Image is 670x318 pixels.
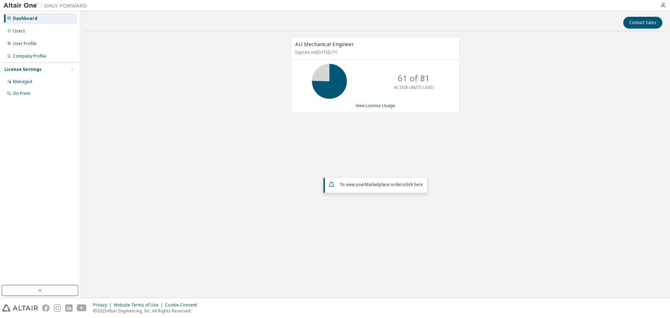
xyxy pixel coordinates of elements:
[340,182,423,187] span: To view your click
[295,40,354,47] span: AU Mechanical Engineer
[77,304,87,312] img: youtube.svg
[42,304,50,312] img: facebook.svg
[93,308,201,314] p: © 2025 Altair Engineering, Inc. All Rights Reserved.
[623,17,662,29] button: Contact Sales
[165,302,201,308] div: Cookie Consent
[93,302,114,308] div: Privacy
[398,72,430,84] p: 61 of 81
[54,304,61,312] img: instagram.svg
[114,302,165,308] div: Website Terms of Use
[13,16,37,21] div: Dashboard
[13,28,25,34] div: Users
[5,67,42,72] div: License Settings
[65,304,73,312] img: linkedin.svg
[365,182,404,187] em: Marketplace orders
[3,2,91,9] img: Altair One
[13,53,46,59] div: Company Profile
[356,103,395,109] a: View License Usage
[394,84,434,90] p: ALTAIR UNITS USED
[414,182,423,187] a: here
[2,304,38,312] img: altair_logo.svg
[13,41,37,46] div: User Profile
[13,79,32,84] div: Managed
[295,49,454,55] p: Expires on [DATE] UTC
[13,91,30,96] div: On Prem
